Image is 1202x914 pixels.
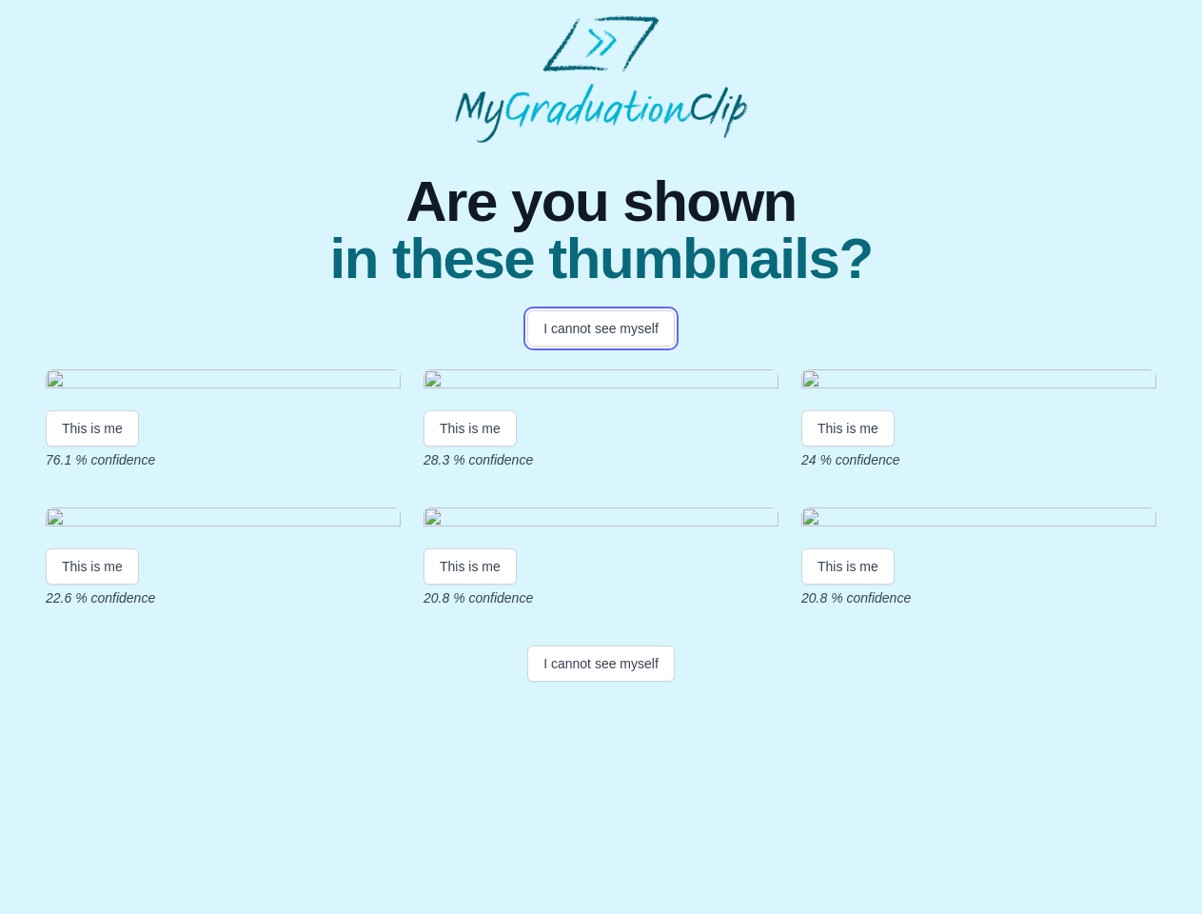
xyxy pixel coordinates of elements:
[424,548,517,585] button: This is me
[424,410,517,447] button: This is me
[46,410,139,447] button: This is me
[801,507,1156,533] img: e55f6bdb5bea74292119979e65a837db06d16497.gif
[46,369,401,395] img: 87c8d8dd525b00b53e10261dc7f2c63400c6862c.gif
[801,410,895,447] button: This is me
[801,548,895,585] button: This is me
[527,310,675,347] button: I cannot see myself
[46,450,401,469] p: 76.1 % confidence
[424,450,778,469] p: 28.3 % confidence
[455,15,748,143] img: MyGraduationClip
[46,548,139,585] button: This is me
[801,450,1156,469] p: 24 % confidence
[527,646,675,682] button: I cannot see myself
[801,369,1156,395] img: ceca7f3ed123ad71e4bd45db7568b98ecaaf5f47.gif
[329,173,872,230] span: Are you shown
[46,507,401,533] img: 98b7bb380b666a33c826d4b05e3ea1c33c1995d1.gif
[424,507,778,533] img: 6e0163a9dc25ac9d97b7191a0fbeeb3589e6049c.gif
[424,588,778,607] p: 20.8 % confidence
[46,588,401,607] p: 22.6 % confidence
[424,369,778,395] img: 2feaab39c534f44409bd606dda69af6ec3e18e9a.gif
[329,230,872,288] span: in these thumbnails?
[801,588,1156,607] p: 20.8 % confidence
